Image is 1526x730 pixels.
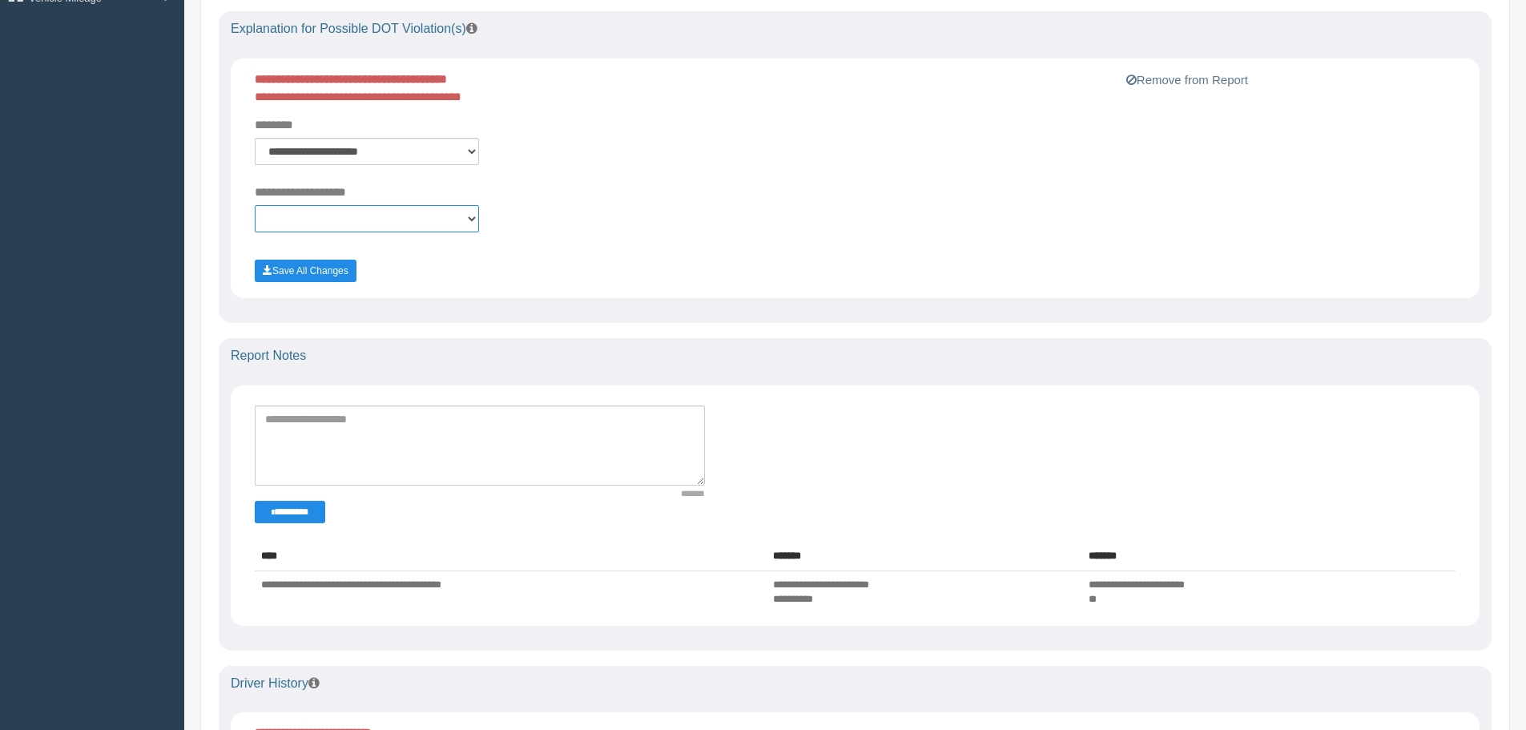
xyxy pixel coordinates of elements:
[255,260,356,282] button: Save
[219,338,1492,373] div: Report Notes
[1121,71,1253,90] button: Remove from Report
[219,666,1492,701] div: Driver History
[255,501,325,523] button: Change Filter Options
[219,11,1492,46] div: Explanation for Possible DOT Violation(s)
